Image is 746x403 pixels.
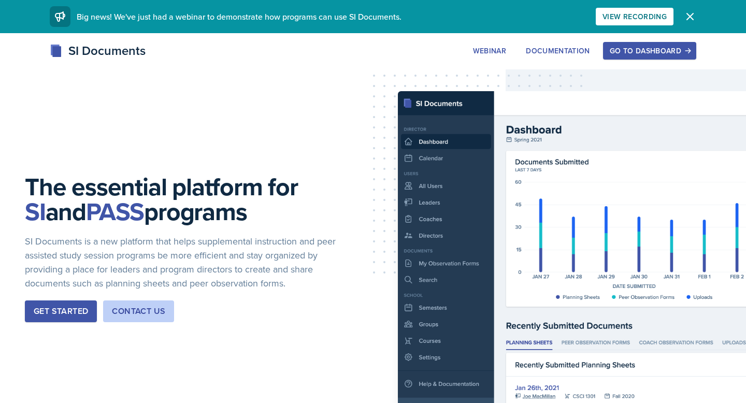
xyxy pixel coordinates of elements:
div: Contact Us [112,305,165,318]
span: Big news! We've just had a webinar to demonstrate how programs can use SI Documents. [77,11,401,22]
button: Get Started [25,300,97,322]
div: Get Started [34,305,88,318]
div: Go to Dashboard [610,47,690,55]
button: Contact Us [103,300,174,322]
button: Webinar [466,42,513,60]
div: View Recording [602,12,667,21]
div: Webinar [473,47,506,55]
div: Documentation [526,47,590,55]
button: View Recording [596,8,673,25]
button: Go to Dashboard [603,42,696,60]
button: Documentation [519,42,597,60]
div: SI Documents [50,41,146,60]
